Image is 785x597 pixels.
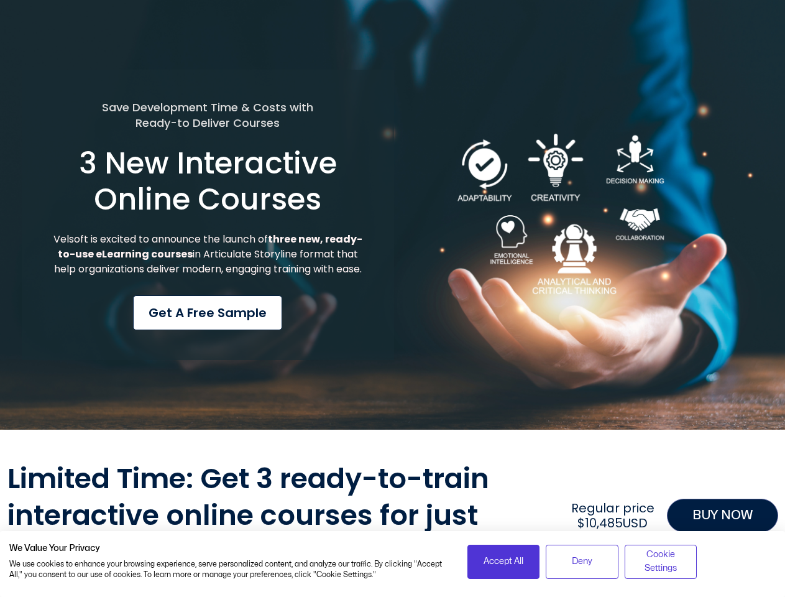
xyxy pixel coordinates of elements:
span: Accept All [484,555,523,568]
h5: Save Development Time & Costs with Ready-to Deliver Courses [52,99,364,131]
a: BUY NOW [667,499,778,532]
a: Get a Free Sample [133,295,282,330]
h2: Regular price $10,485USD [565,501,660,530]
button: Deny all cookies [546,545,618,579]
span: Deny [572,555,592,568]
span: BUY NOW [692,506,753,525]
h2: Limited Time: Get 3 ready-to-train interactive online courses for just $3,300USD [7,461,559,570]
p: We use cookies to enhance your browsing experience, serve personalized content, and analyze our t... [9,559,449,580]
button: Adjust cookie preferences [625,545,697,579]
button: Accept all cookies [467,545,540,579]
h2: We Value Your Privacy [9,543,449,554]
strong: three new, ready-to-use eLearning courses [58,232,362,261]
span: Cookie Settings [633,548,689,576]
p: Velsoft is excited to announce the launch of in Articulate Storyline format that help organizatio... [52,232,364,277]
span: Get a Free Sample [149,303,267,322]
h1: 3 New Interactive Online Courses [52,146,364,217]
